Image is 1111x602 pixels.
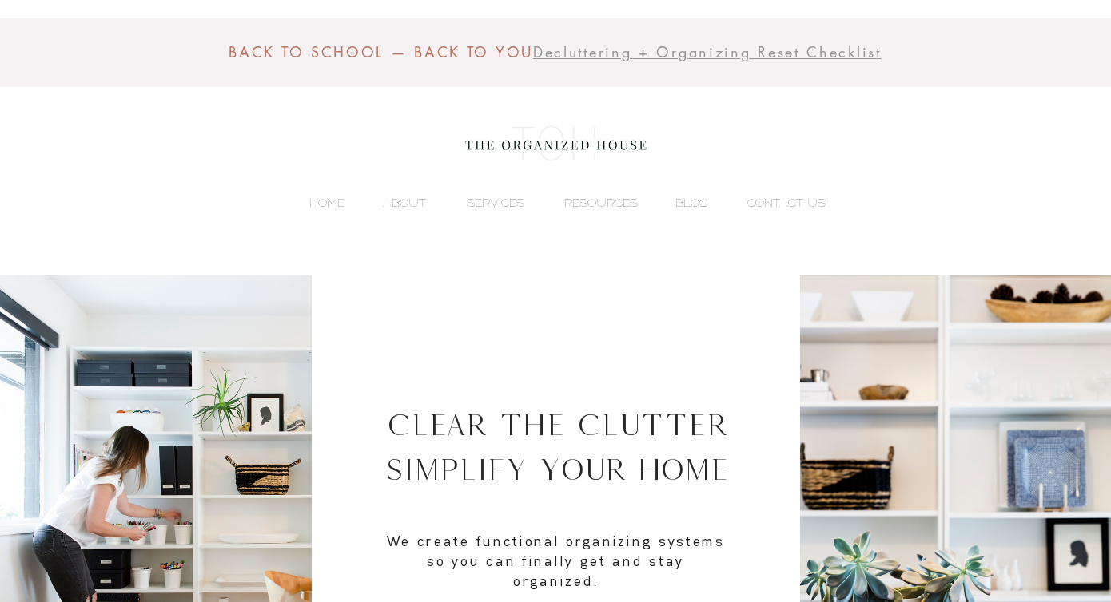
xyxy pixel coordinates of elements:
[716,191,834,215] a: CONTACT US
[352,191,434,215] a: ABOUT
[434,191,532,215] a: SERVICES
[278,191,834,215] nav: Site
[533,43,882,61] a: Decluttering + Organizing Reset Checklist
[375,191,434,215] p: ABOUT
[458,112,654,176] img: the organized house
[385,407,729,486] span: Clear The Clutter Simplify Your Home
[533,42,882,61] span: Decluttering + Organizing Reset Checklist
[532,191,646,215] a: RESOURCES
[459,191,532,215] p: SERVICES
[556,191,646,215] p: RESOURCES
[384,531,727,592] p: We create functional organizing systems so you can finally get and stay organized.
[278,191,352,215] a: HOME
[229,42,533,61] span: BACK TO SCHOOL — BACK TO YOU
[301,191,352,215] p: HOME
[646,191,716,215] a: BLOG
[739,191,834,215] p: CONTACT US
[667,191,716,215] p: BLOG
